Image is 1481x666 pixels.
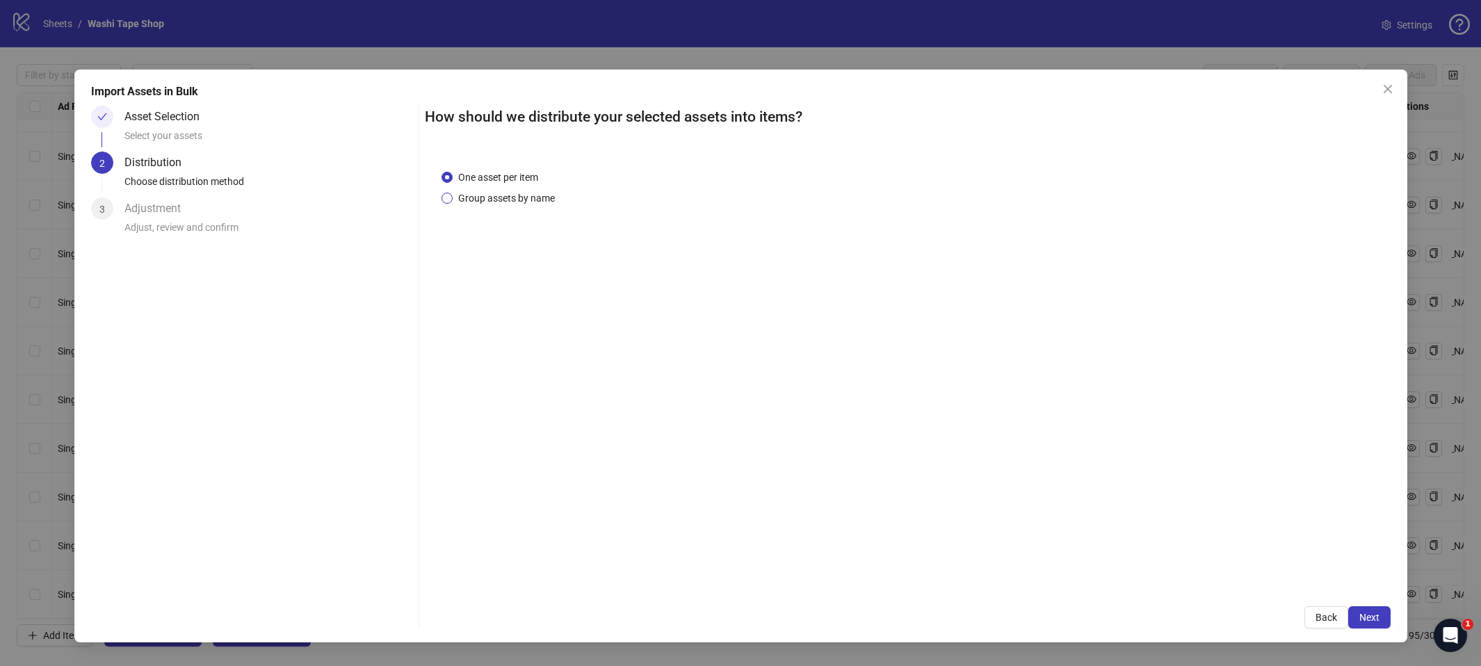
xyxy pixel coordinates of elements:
[124,128,413,152] div: Select your assets
[1304,606,1348,628] button: Back
[1382,83,1393,95] span: close
[91,83,1391,100] div: Import Assets in Bulk
[1434,619,1467,652] iframe: Intercom live chat
[124,220,413,243] div: Adjust, review and confirm
[124,106,211,128] div: Asset Selection
[1359,612,1379,623] span: Next
[124,197,192,220] div: Adjustment
[124,152,193,174] div: Distribution
[97,112,107,122] span: check
[99,158,105,169] span: 2
[99,204,105,215] span: 3
[1316,612,1337,623] span: Back
[1348,606,1391,628] button: Next
[425,106,1391,129] h2: How should we distribute your selected assets into items?
[124,174,413,197] div: Choose distribution method
[1377,78,1399,100] button: Close
[453,190,560,206] span: Group assets by name
[453,170,544,185] span: One asset per item
[1462,619,1473,630] span: 1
